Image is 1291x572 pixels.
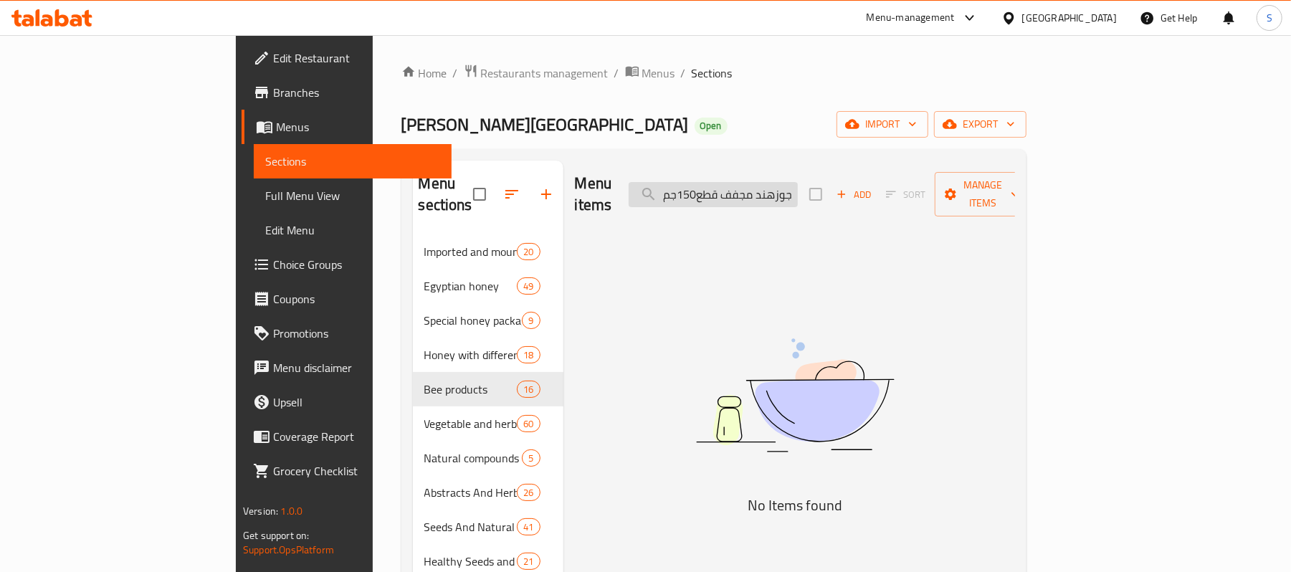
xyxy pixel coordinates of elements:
span: Sections [265,153,440,170]
div: Egyptian honey49 [413,269,563,303]
div: Imported and mountain honey20 [413,234,563,269]
button: export [934,111,1026,138]
input: search [629,182,798,207]
a: Restaurants management [464,64,609,82]
span: 18 [518,348,539,362]
div: Open [695,118,728,135]
span: Full Menu View [265,187,440,204]
span: Healthy Seeds and Grains [424,553,518,570]
span: Grocery Checklist [273,462,440,480]
span: Special honey packages [424,312,523,329]
span: Abstracts And Herbal Colors [424,484,518,501]
span: Natural compounds [424,449,523,467]
div: items [517,553,540,570]
span: Honey with different extras [424,346,518,363]
div: Special honey packages9 [413,303,563,338]
button: import [837,111,928,138]
span: 5 [523,452,539,465]
span: Coverage Report [273,428,440,445]
span: Manage items [946,176,1019,212]
a: Choice Groups [242,247,452,282]
button: Add section [529,177,563,211]
button: Manage items [935,172,1031,216]
span: 26 [518,486,539,500]
span: Menus [642,65,675,82]
span: 49 [518,280,539,293]
span: Add [834,186,873,203]
span: 60 [518,417,539,431]
a: Promotions [242,316,452,351]
img: dish.svg [616,300,974,490]
span: Branches [273,84,440,101]
div: items [517,484,540,501]
span: Restaurants management [481,65,609,82]
a: Branches [242,75,452,110]
span: Coupons [273,290,440,308]
div: items [522,312,540,329]
div: Menu-management [867,9,955,27]
a: Coverage Report [242,419,452,454]
div: Seeds And Natural Herbs [424,518,518,535]
div: Abstracts And Herbal Colors26 [413,475,563,510]
a: Menus [242,110,452,144]
a: Edit Restaurant [242,41,452,75]
span: Menus [276,118,440,135]
a: Grocery Checklist [242,454,452,488]
span: Sort items [877,183,935,206]
h2: Menu items [575,173,612,216]
div: Seeds And Natural Herbs41 [413,510,563,544]
div: items [522,449,540,467]
li: / [614,65,619,82]
span: Bee products [424,381,518,398]
div: items [517,518,540,535]
span: Edit Restaurant [273,49,440,67]
div: items [517,415,540,432]
a: Menu disclaimer [242,351,452,385]
a: Edit Menu [254,213,452,247]
div: items [517,243,540,260]
span: Select all sections [465,179,495,209]
a: Menus [625,64,675,82]
div: items [517,277,540,295]
span: Choice Groups [273,256,440,273]
a: Upsell [242,385,452,419]
span: Imported and mountain honey [424,243,518,260]
span: Edit Menu [265,221,440,239]
div: Vegetable and herbal oils60 [413,406,563,441]
a: Coupons [242,282,452,316]
div: Bee products16 [413,372,563,406]
a: Sections [254,144,452,178]
span: import [848,115,917,133]
span: export [945,115,1015,133]
span: [PERSON_NAME][GEOGRAPHIC_DATA] [401,108,689,140]
span: Upsell [273,394,440,411]
span: Egyptian honey [424,277,518,295]
span: Version: [243,502,278,520]
h5: No Items found [616,494,974,517]
span: Get support on: [243,526,309,545]
span: S [1267,10,1272,26]
span: Vegetable and herbal oils [424,415,518,432]
li: / [681,65,686,82]
span: Promotions [273,325,440,342]
div: Honey with different extras18 [413,338,563,372]
nav: breadcrumb [401,64,1026,82]
span: 41 [518,520,539,534]
span: Add item [831,183,877,206]
button: Add [831,183,877,206]
span: Sections [692,65,733,82]
div: items [517,346,540,363]
div: Natural compounds5 [413,441,563,475]
div: [GEOGRAPHIC_DATA] [1022,10,1117,26]
span: 16 [518,383,539,396]
span: Menu disclaimer [273,359,440,376]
